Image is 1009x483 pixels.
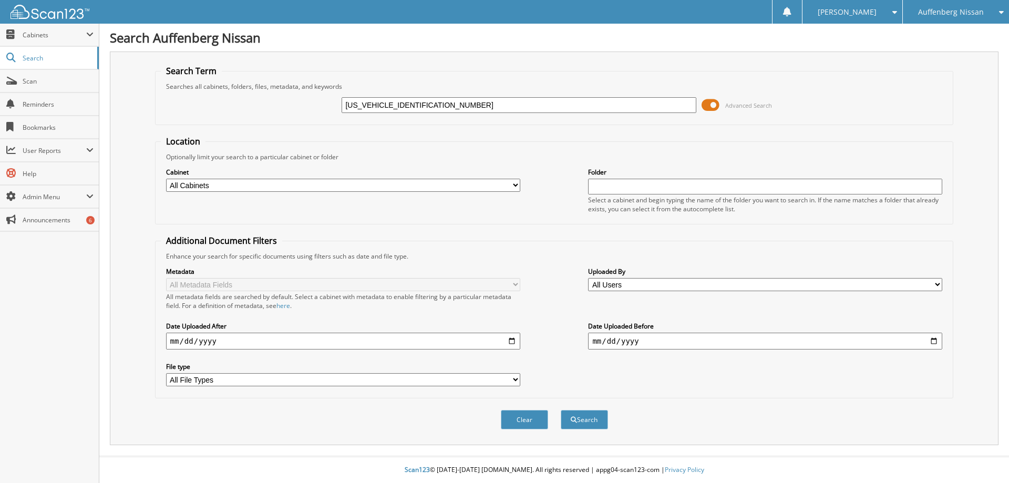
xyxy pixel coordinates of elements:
div: © [DATE]-[DATE] [DOMAIN_NAME]. All rights reserved | appg04-scan123-com | [99,457,1009,483]
div: Optionally limit your search to a particular cabinet or folder [161,152,948,161]
input: start [166,333,520,350]
label: Date Uploaded After [166,322,520,331]
div: 6 [86,216,95,224]
iframe: Chat Widget [956,433,1009,483]
a: here [276,301,290,310]
span: Reminders [23,100,94,109]
button: Search [561,410,608,429]
span: User Reports [23,146,86,155]
button: Clear [501,410,548,429]
span: Scan123 [405,465,430,474]
label: Uploaded By [588,267,942,276]
div: All metadata fields are searched by default. Select a cabinet with metadata to enable filtering b... [166,292,520,310]
span: Advanced Search [725,101,772,109]
label: Cabinet [166,168,520,177]
span: Bookmarks [23,123,94,132]
span: Cabinets [23,30,86,39]
span: Scan [23,77,94,86]
input: end [588,333,942,350]
img: scan123-logo-white.svg [11,5,89,19]
label: Metadata [166,267,520,276]
div: Select a cabinet and begin typing the name of the folder you want to search in. If the name match... [588,196,942,213]
h1: Search Auffenberg Nissan [110,29,998,46]
legend: Search Term [161,65,222,77]
span: Announcements [23,215,94,224]
span: Help [23,169,94,178]
span: Admin Menu [23,192,86,201]
span: Search [23,54,92,63]
div: Searches all cabinets, folders, files, metadata, and keywords [161,82,948,91]
div: Enhance your search for specific documents using filters such as date and file type. [161,252,948,261]
span: Auffenberg Nissan [918,9,984,15]
span: [PERSON_NAME] [818,9,877,15]
legend: Location [161,136,205,147]
label: Date Uploaded Before [588,322,942,331]
label: File type [166,362,520,371]
a: Privacy Policy [665,465,704,474]
label: Folder [588,168,942,177]
legend: Additional Document Filters [161,235,282,246]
